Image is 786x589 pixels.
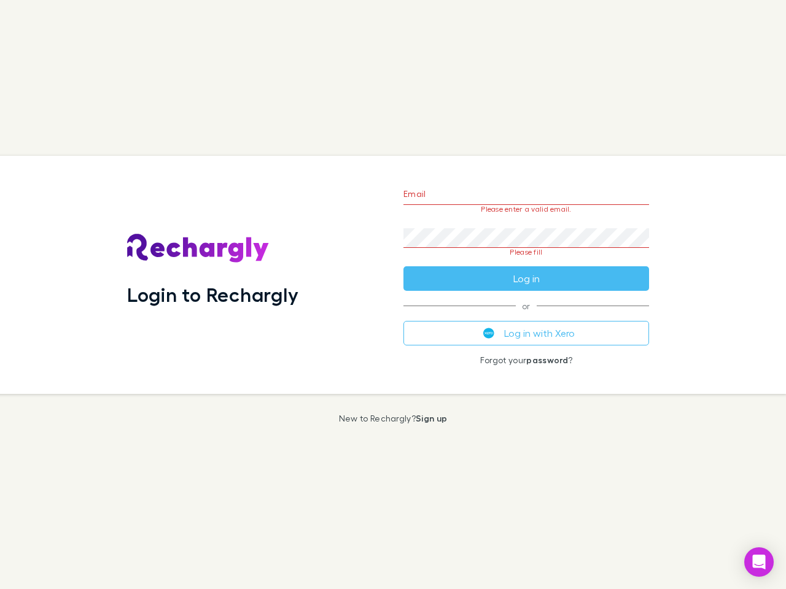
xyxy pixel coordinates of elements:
img: Rechargly's Logo [127,234,270,263]
p: Forgot your ? [403,355,649,365]
img: Xero's logo [483,328,494,339]
h1: Login to Rechargly [127,283,298,306]
a: password [526,355,568,365]
button: Log in with Xero [403,321,649,345]
p: New to Rechargly? [339,414,448,423]
p: Please fill [403,248,649,256]
p: Please enter a valid email. [403,205,649,214]
div: Open Intercom Messenger [744,547,774,577]
a: Sign up [416,413,447,423]
button: Log in [403,266,649,291]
